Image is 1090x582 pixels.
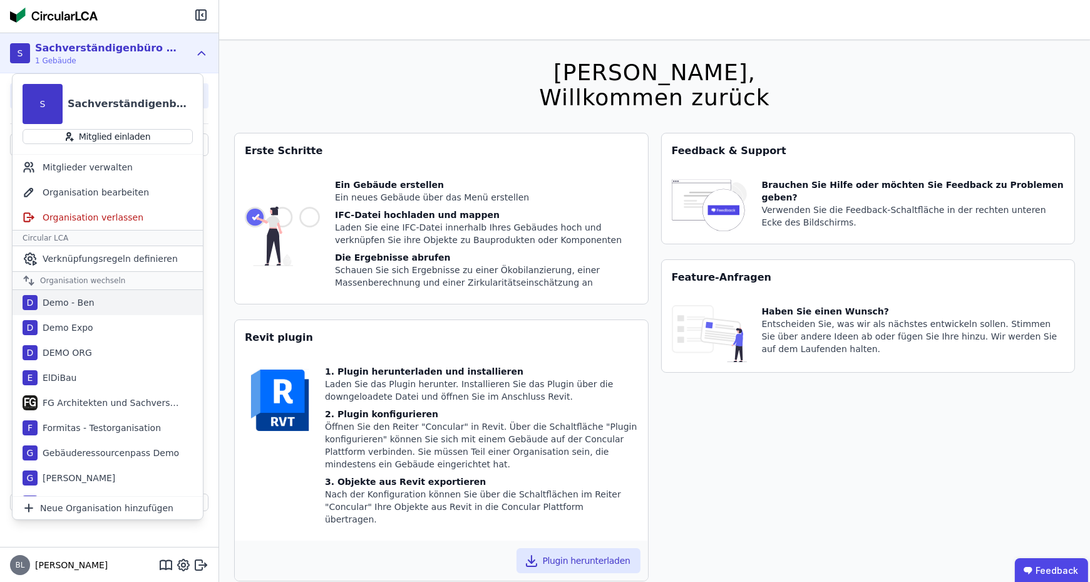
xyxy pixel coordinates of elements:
[13,205,203,230] div: Organisation verlassen
[335,264,638,289] div: Schauen Sie sich Ergebnisse zu einer Ökobilanzierung, einer Massenberechnung und einer Zirkularit...
[35,56,179,66] span: 1 Gebäude
[335,191,638,204] div: Ein neues Gebäude über das Menü erstellen
[539,85,769,110] div: Willkommen zurück
[10,8,98,23] img: Concular
[38,472,115,484] div: [PERSON_NAME]
[762,204,1065,229] div: Verwenden Sie die Feedback-Schaltfläche in der rechten unteren Ecke des Bildschirms.
[662,260,1075,295] div: Feature-Anfragen
[10,494,208,511] button: Gebäude hinzufügen
[23,470,38,486] div: G
[335,251,638,264] div: Die Ergebnisse abrufen
[13,155,203,180] div: Mitglieder verwalten
[30,559,108,571] span: [PERSON_NAME]
[325,488,638,526] div: Nach der Konfiguration können Sie über die Schaltflächen im Reiter "Concular" Ihre Objekte aus Re...
[23,420,38,435] div: F
[68,96,193,112] div: Sachverständigenbüro [PERSON_NAME]
[235,133,648,169] div: Erste Schritte
[325,408,638,420] div: 2. Plugin konfigurieren
[23,496,38,511] div: G
[325,365,638,378] div: 1. Plugin herunterladen und installieren
[23,395,38,410] img: FG Architekten und Sachverständige GmbH
[23,84,63,124] div: S
[13,180,203,205] div: Organisation bearbeiten
[40,502,173,514] span: Neue Organisation hinzufügen
[23,445,38,460] div: G
[38,397,182,409] div: FG Architekten und Sachverständige GmbH
[672,179,747,234] img: feedback-icon-HCTs5lye.svg
[38,422,161,434] div: Formitas - Testorganisation
[672,305,747,362] img: feature_request_tile-UiXE1qGU.svg
[23,345,38,360] div: D
[325,378,638,403] div: Laden Sie das Plugin herunter. Installieren Sie das Plugin über die downgeloadete Datei und öffne...
[38,296,95,309] div: Demo - Ben
[38,372,76,384] div: ElDiBau
[335,179,638,191] div: Ein Gebäude erstellen
[16,561,25,569] span: BL
[235,320,648,355] div: Revit plugin
[325,420,638,470] div: Öffnen Sie den Reiter "Concular" in Revit. Über die Schaltfläche "Plugin konfigurieren" können Si...
[13,230,203,246] div: Circular LCA
[335,209,638,221] div: IFC-Datei hochladen und mappen
[539,60,769,85] div: [PERSON_NAME],
[10,43,30,63] div: S
[762,305,1065,318] div: Haben Sie einen Wunsch?
[762,179,1065,204] div: Brauchen Sie Hilfe oder möchten Sie Feedback zu Problemen geben?
[23,320,38,335] div: D
[662,133,1075,169] div: Feedback & Support
[38,447,179,459] div: Gebäuderessourcenpass Demo
[245,179,320,294] img: getting_started_tile-DrF_GRSv.svg
[43,252,178,265] span: Verknüpfungsregeln definieren
[13,271,203,290] div: Organisation wechseln
[23,295,38,310] div: D
[23,129,193,144] button: Mitglied einladen
[35,41,179,56] div: Sachverständigenbüro [PERSON_NAME]
[23,370,38,385] div: E
[325,475,638,488] div: 3. Objekte aus Revit exportieren
[38,321,93,334] div: Demo Expo
[335,221,638,246] div: Laden Sie eine IFC-Datei innerhalb Ihres Gebäudes hoch und verknüpfen Sie ihre Objekte zu Bauprod...
[38,346,92,359] div: DEMO ORG
[762,318,1065,355] div: Entscheiden Sie, was wir als nächstes entwickeln sollen. Stimmen Sie über andere Ideen ab oder fü...
[517,548,640,573] button: Plugin herunterladen
[245,365,315,435] img: revit-YwGVQcbs.svg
